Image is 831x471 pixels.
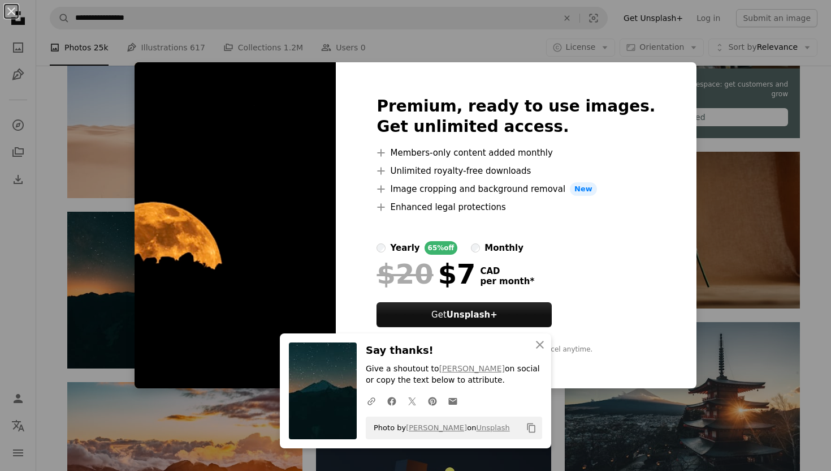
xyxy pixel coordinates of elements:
li: Unlimited royalty-free downloads [376,164,655,178]
a: [PERSON_NAME] [406,423,467,432]
button: GetUnsplash+ [376,302,552,327]
a: [PERSON_NAME] [439,364,505,373]
div: 65% off [425,241,458,255]
a: Unsplash [476,423,509,432]
h2: Premium, ready to use images. Get unlimited access. [376,96,655,137]
div: $7 [376,259,475,289]
span: Photo by on [368,419,510,437]
button: Copy to clipboard [522,418,541,438]
span: $20 [376,259,433,289]
p: Give a shoutout to on social or copy the text below to attribute. [366,363,542,386]
a: Share on Twitter [402,389,422,412]
a: Share on Facebook [382,389,402,412]
input: monthly [471,243,480,252]
a: Share over email [443,389,463,412]
li: Enhanced legal protections [376,200,655,214]
div: monthly [484,241,523,255]
div: yearly [390,241,419,255]
img: premium_photo-1701091956254-8f24ea99a53b [135,62,336,388]
span: CAD [480,266,534,276]
span: New [570,182,597,196]
span: per month * [480,276,534,286]
li: Image cropping and background removal [376,182,655,196]
input: yearly65%off [376,243,386,252]
h3: Say thanks! [366,342,542,359]
li: Members-only content added monthly [376,146,655,160]
a: Share on Pinterest [422,389,443,412]
strong: Unsplash+ [447,310,497,320]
